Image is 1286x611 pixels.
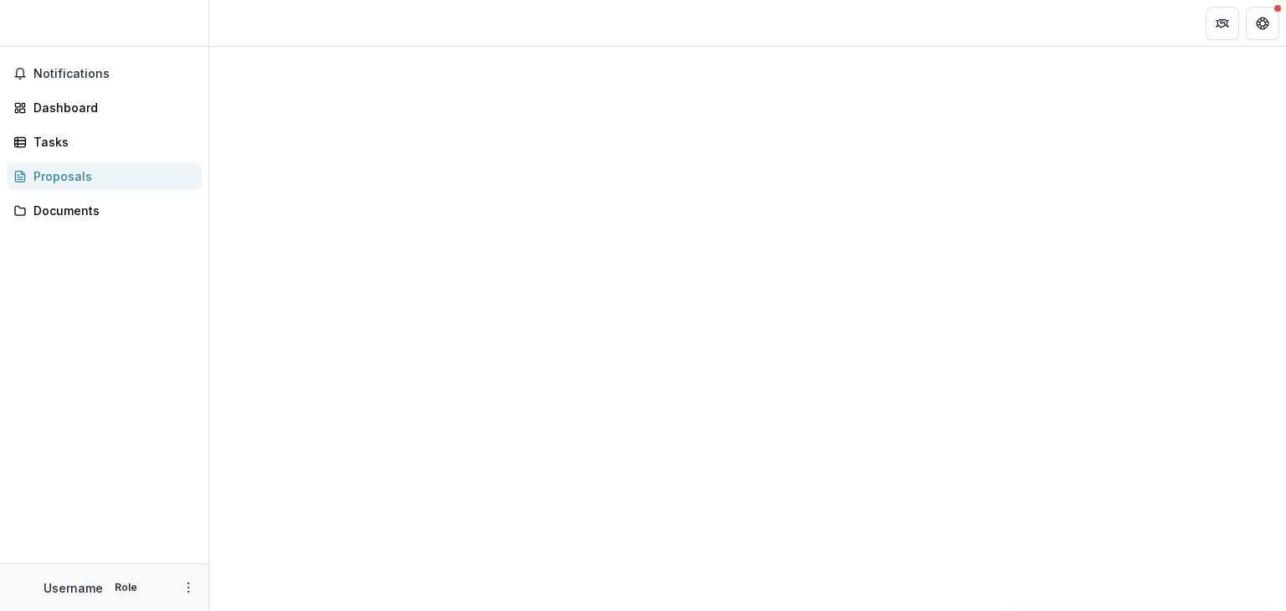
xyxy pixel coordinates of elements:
button: Notifications [7,60,202,87]
button: More [178,578,198,598]
button: Partners [1206,7,1239,40]
p: Username [44,579,103,597]
a: Dashboard [7,94,202,121]
a: Tasks [7,128,202,156]
div: Dashboard [33,99,188,116]
p: Role [110,580,142,595]
div: Proposals [33,167,188,185]
span: Notifications [33,67,195,81]
button: Get Help [1246,7,1279,40]
a: Proposals [7,162,202,190]
div: Tasks [33,133,188,151]
div: Documents [33,202,188,219]
a: Documents [7,197,202,224]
